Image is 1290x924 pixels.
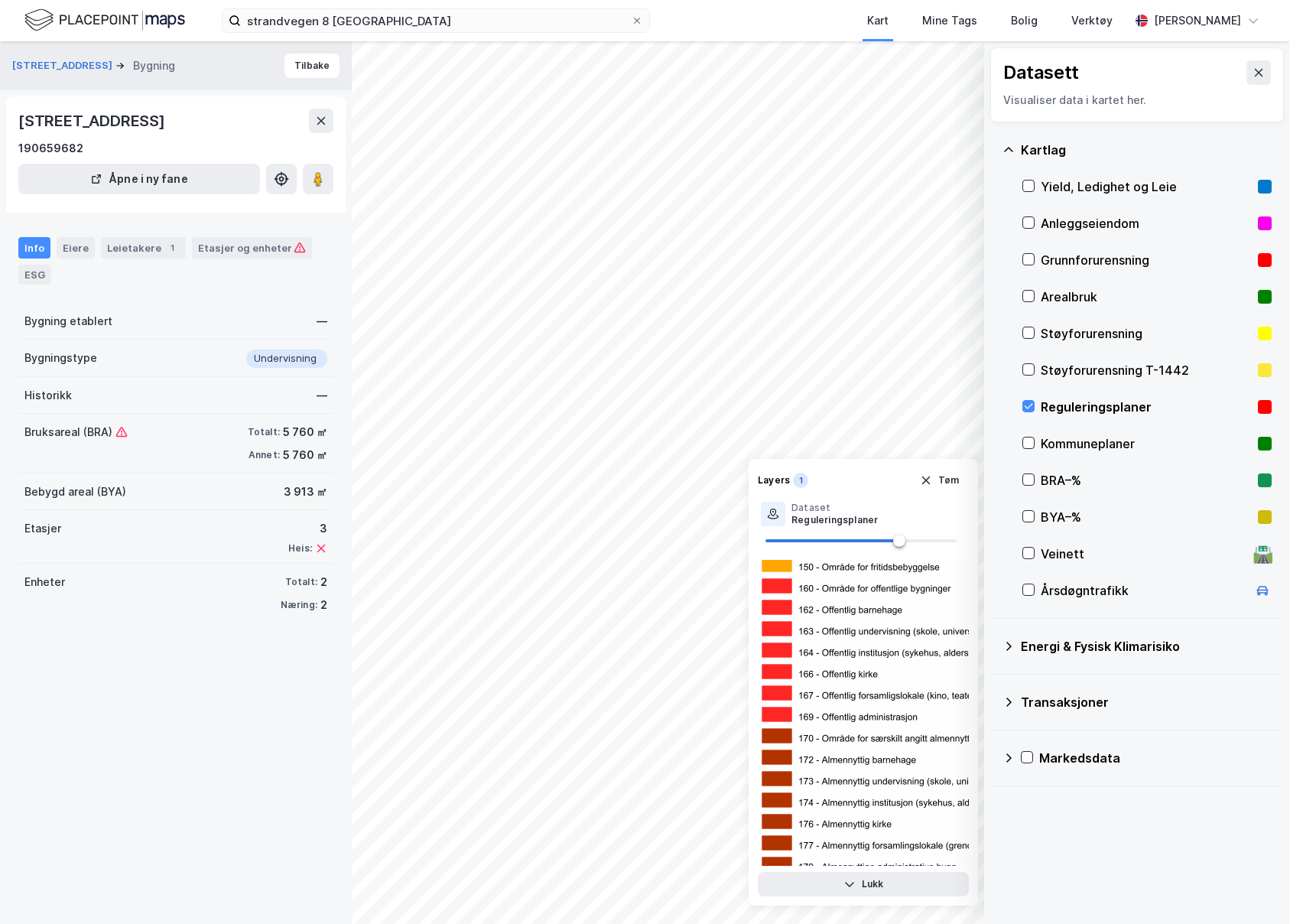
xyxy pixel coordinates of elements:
input: Søk på adresse, matrikkel, gårdeiere, leietakere eller personer [241,9,631,32]
div: Mine Tags [922,11,977,30]
div: Leietakere [101,237,186,259]
div: Datasett [1003,60,1079,85]
div: Etasjer og enheter [198,241,306,255]
div: Layers [758,474,790,486]
div: Eiere [57,237,95,259]
img: logo.f888ab2527a4732fd821a326f86c7f29.svg [24,7,185,34]
div: BRA–% [1041,471,1252,490]
div: Bolig [1011,11,1038,30]
div: Bebygd areal (BYA) [24,483,126,501]
div: Arealbruk [1041,288,1252,306]
div: Verktøy [1071,11,1113,30]
div: Energi & Fysisk Klimarisiko [1021,637,1272,656]
div: — [317,386,327,405]
div: [STREET_ADDRESS] [18,109,168,133]
div: 🛣️ [1253,544,1273,564]
div: Dataset [791,502,878,514]
div: — [317,312,327,330]
div: 5 760 ㎡ [283,423,327,441]
div: Bygning [133,57,175,75]
div: 3 [288,519,327,538]
div: 2 [320,573,327,591]
div: Transaksjoner [1021,693,1272,711]
div: Kontrollprogram for chat [1214,851,1290,924]
div: Markedsdata [1039,749,1272,767]
button: Åpne i ny fane [18,164,260,194]
div: 1 [164,240,180,255]
div: Støyforurensning T-1442 [1041,361,1252,379]
button: [STREET_ADDRESS] [12,58,115,73]
div: Kommuneplaner [1041,434,1252,453]
div: Reguleringsplaner [791,514,878,526]
button: Tilbake [284,54,340,78]
div: Reguleringsplaner [1041,398,1252,416]
div: Heis: [288,542,312,555]
div: Veinett [1041,545,1247,563]
div: Yield, Ledighet og Leie [1041,177,1252,196]
div: 3 913 ㎡ [284,483,327,501]
div: [PERSON_NAME] [1154,11,1241,30]
div: Info [18,237,50,259]
div: Bygning etablert [24,312,112,330]
div: ESG [18,265,51,285]
div: Visualiser data i kartet her. [1003,91,1271,109]
div: 1 [793,473,808,488]
iframe: Chat Widget [1214,851,1290,924]
div: Bygningstype [24,349,97,367]
div: Annet: [249,449,280,461]
div: 5 760 ㎡ [283,446,327,464]
div: Kart [867,11,889,30]
div: Anleggseiendom [1041,214,1252,233]
div: Totalt: [285,576,317,588]
div: Grunnforurensning [1041,251,1252,269]
div: BYA–% [1041,508,1252,526]
button: Lukk [758,872,969,896]
div: Etasjer [24,519,61,538]
div: Kartlag [1021,141,1272,159]
div: Bruksareal (BRA) [24,423,128,441]
div: Historikk [24,386,72,405]
div: Næring: [281,599,317,611]
div: 2 [320,596,327,614]
div: 190659682 [18,139,83,158]
div: Enheter [24,573,65,591]
div: Støyforurensning [1041,324,1252,343]
div: Årsdøgntrafikk [1041,581,1247,600]
div: Totalt: [248,426,280,438]
button: Tøm [910,468,969,493]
